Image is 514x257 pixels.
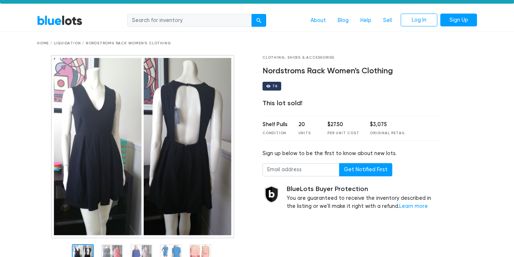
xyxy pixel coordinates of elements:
[287,185,440,193] h5: BlueLots Buyer Protection
[401,14,437,27] a: Log In
[399,203,428,209] a: Learn more
[127,14,252,27] input: Search for inventory
[327,131,359,136] div: Per Unit Cost
[440,14,477,27] a: Sign Up
[287,185,440,210] div: You are guaranteed to receive the inventory described in the listing or we'll make it right with ...
[298,131,317,136] div: Units
[262,55,440,60] div: Clothing, Shoes & Accessories
[262,163,339,176] input: Email address
[339,163,392,176] button: Get Notified First
[355,14,377,27] a: Help
[370,121,405,129] div: $3,075
[262,150,440,158] div: Sign up below to be the first to know about new lots.
[262,185,281,203] img: buyer_protection_shield-3b65640a83011c7d3ede35a8e5a80bfdfaa6a97447f0071c1475b91a4b0b3d01.png
[298,121,317,129] div: 20
[262,121,287,129] div: Shelf Pulls
[272,84,278,88] div: 76
[37,41,477,46] div: Home / Liquidation / Nordstroms Rack Women's Clothing
[262,99,440,107] div: This lot sold!
[305,14,332,27] a: About
[262,66,440,76] h4: Nordstroms Rack Women's Clothing
[327,121,359,129] div: $27.50
[51,55,234,238] img: 911349e3-a3df-437e-a940-c88c48a4ff8b-1619904913.jpg
[332,14,355,27] a: Blog
[37,15,82,26] a: BlueLots
[377,14,398,27] a: Sell
[262,131,287,136] div: Condition
[370,131,405,136] div: Original Retail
